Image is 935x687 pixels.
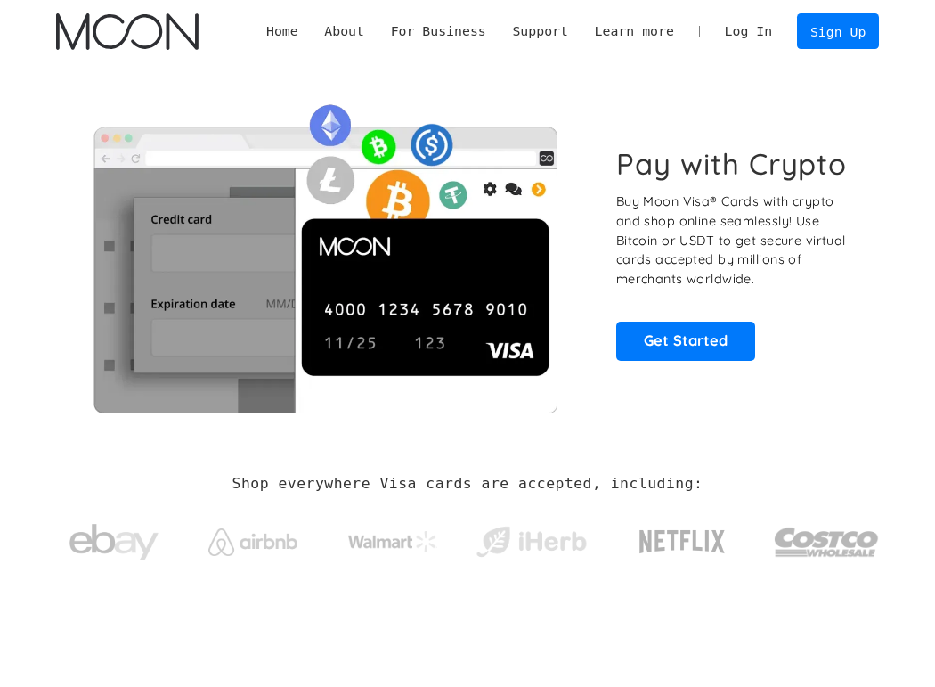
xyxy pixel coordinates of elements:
[56,496,173,579] a: ebay
[195,511,312,565] a: Airbnb
[69,514,159,570] img: ebay
[56,94,594,413] img: Moon Cards let you spend your crypto anywhere Visa is accepted.
[616,192,862,289] p: Buy Moon Visa® Cards with crypto and shop online seamlessly! Use Bitcoin or USDT to get secure vi...
[348,531,437,552] img: Walmart
[774,512,879,571] img: Costco
[616,146,848,181] h1: Pay with Crypto
[711,14,785,49] a: Log In
[581,21,687,41] div: Learn more
[473,522,589,563] img: iHerb
[500,21,581,41] div: Support
[56,13,199,50] img: Moon Logo
[208,528,297,556] img: Airbnb
[638,519,727,564] img: Netflix
[378,21,500,41] div: For Business
[473,504,589,572] a: iHerb
[774,495,879,580] a: Costco
[616,322,755,361] a: Get Started
[334,513,451,561] a: Walmart
[324,21,364,41] div: About
[232,475,703,493] h2: Shop everywhere Visa cards are accepted, including:
[512,21,568,41] div: Support
[312,21,378,41] div: About
[595,21,674,41] div: Learn more
[56,13,199,50] a: home
[391,21,486,41] div: For Business
[253,21,311,41] a: Home
[797,13,879,49] a: Sign Up
[612,502,752,573] a: Netflix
